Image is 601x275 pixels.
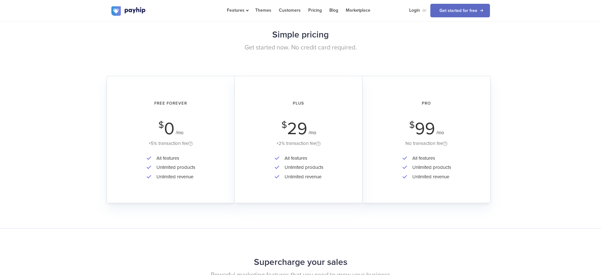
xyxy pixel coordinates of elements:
[116,140,226,147] div: +5% transaction fee
[111,6,146,16] img: logo.svg
[153,163,195,172] li: Unlimited products
[158,121,164,129] span: $
[153,154,195,163] li: All features
[111,254,490,271] h2: Supercharge your sales
[244,140,353,147] div: +2% transaction fee
[281,172,323,181] li: Unlimited revenue
[287,118,307,139] span: 29
[415,118,435,139] span: 99
[409,172,451,181] li: Unlimited revenue
[409,163,451,172] li: Unlimited products
[309,130,316,135] span: /mo
[111,26,490,43] h2: Simple pricing
[409,121,415,129] span: $
[371,95,481,112] h2: Pro
[409,154,451,163] li: All features
[244,95,353,112] h2: Plus
[227,8,248,13] span: Features
[430,4,490,17] a: Get started for free
[153,172,195,181] li: Unlimited revenue
[111,43,490,52] p: Get started now. No credit card required.
[281,121,287,129] span: $
[371,140,481,147] div: No transaction fee
[281,154,323,163] li: All features
[176,130,184,135] span: /mo
[164,118,174,139] span: 0
[281,163,323,172] li: Unlimited products
[116,95,226,112] h2: Free Forever
[436,130,444,135] span: /mo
